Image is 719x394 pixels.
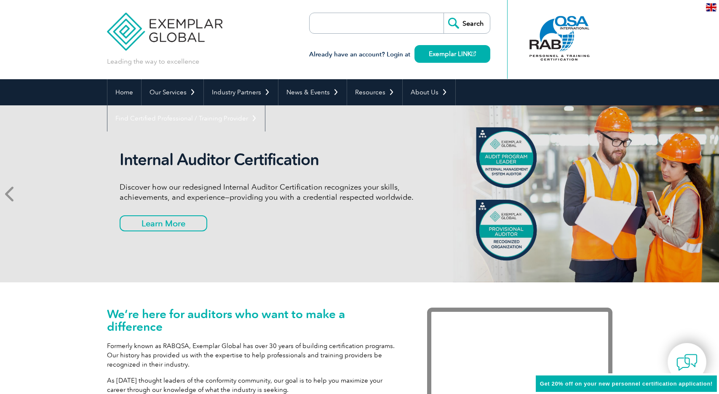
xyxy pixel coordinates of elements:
[107,79,141,105] a: Home
[471,51,476,56] img: open_square.png
[204,79,278,105] a: Industry Partners
[444,13,490,33] input: Search
[107,105,265,131] a: Find Certified Professional / Training Provider
[540,381,713,387] span: Get 20% off on your new personnel certification application!
[676,352,698,373] img: contact-chat.png
[120,150,436,169] h2: Internal Auditor Certification
[403,79,455,105] a: About Us
[309,49,490,60] h3: Already have an account? Login at
[120,182,436,202] p: Discover how our redesigned Internal Auditor Certification recognizes your skills, achievements, ...
[706,3,716,11] img: en
[414,45,490,63] a: Exemplar LINK
[107,57,199,66] p: Leading the way to excellence
[107,341,402,369] p: Formerly known as RABQSA, Exemplar Global has over 30 years of building certification programs. O...
[278,79,347,105] a: News & Events
[107,308,402,333] h1: We’re here for auditors who want to make a difference
[347,79,402,105] a: Resources
[120,215,207,231] a: Learn More
[142,79,203,105] a: Our Services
